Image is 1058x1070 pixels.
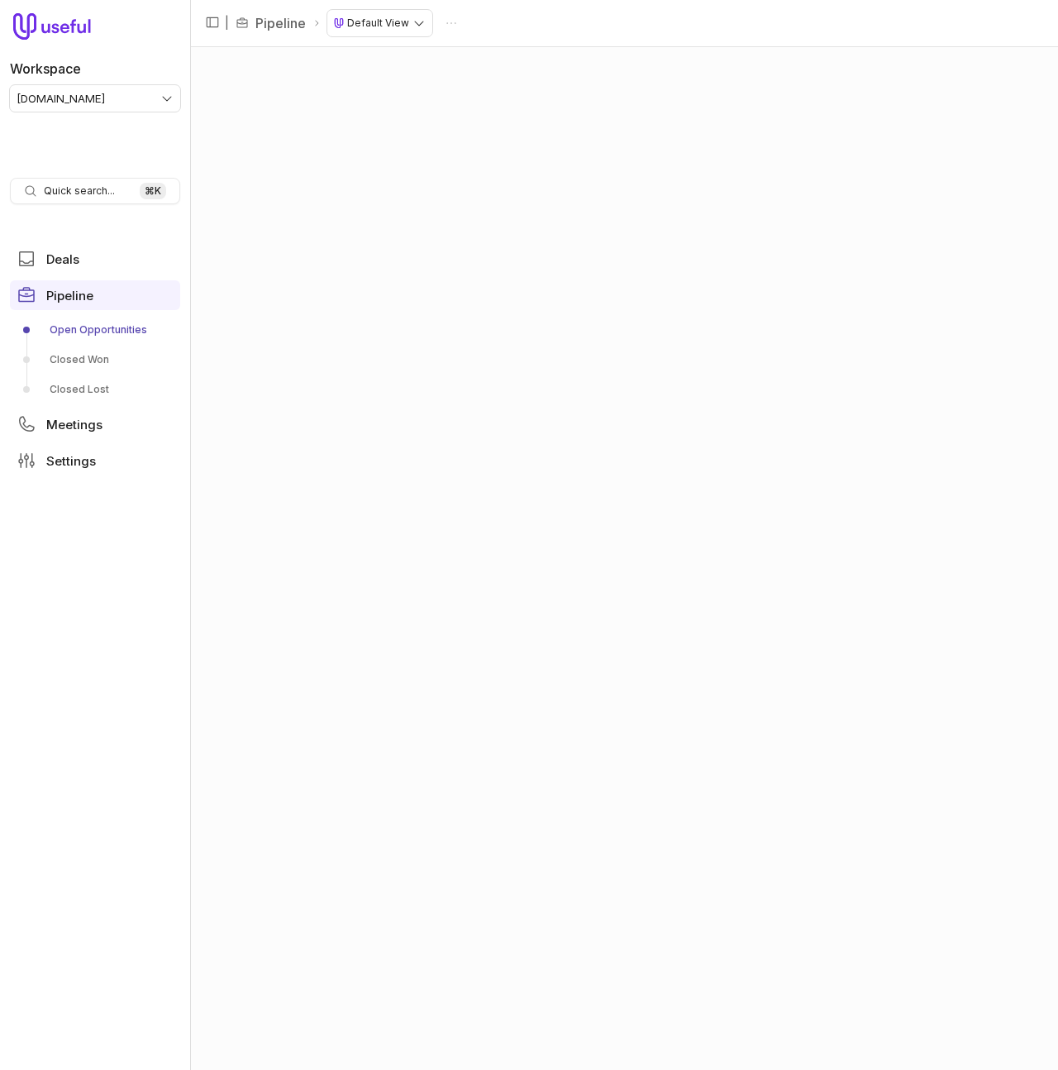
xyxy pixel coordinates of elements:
[46,418,102,431] span: Meetings
[10,280,180,310] a: Pipeline
[140,183,166,199] kbd: ⌘ K
[200,10,225,35] button: Collapse sidebar
[10,409,180,439] a: Meetings
[46,455,96,467] span: Settings
[10,244,180,274] a: Deals
[10,317,180,343] a: Open Opportunities
[10,376,180,403] a: Closed Lost
[10,346,180,373] a: Closed Won
[255,13,306,33] a: Pipeline
[46,289,93,302] span: Pipeline
[44,184,115,198] span: Quick search...
[10,317,180,403] div: Pipeline submenu
[439,11,464,36] button: Actions
[10,446,180,475] a: Settings
[46,253,79,265] span: Deals
[10,59,81,79] label: Workspace
[225,13,229,33] span: |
